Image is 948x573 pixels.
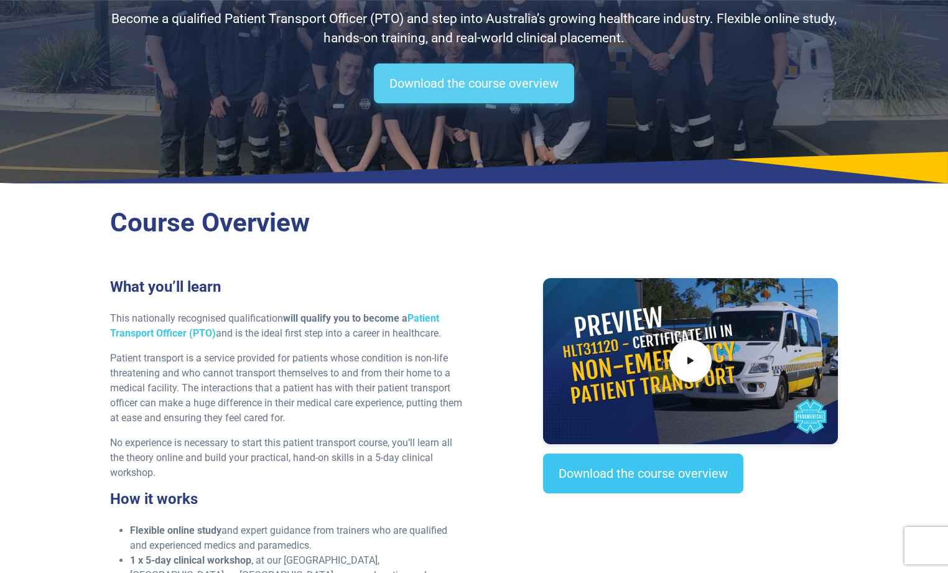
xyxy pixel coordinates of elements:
h2: Course Overview [110,207,838,239]
a: Download the course overview [374,63,574,103]
li: and expert guidance from trainers who are qualified and experienced medics and paramedics. [130,523,467,553]
p: Patient transport is a service provided for patients whose condition is non-life threatening and ... [110,351,467,426]
p: Become a qualified Patient Transport Officer (PTO) and step into Australia’s growing healthcare i... [110,9,838,49]
p: No experience is necessary to start this patient transport course, you’ll learn all the theory on... [110,436,467,480]
a: Download the course overview [543,454,743,493]
h3: How it works [110,490,467,508]
p: This nationally recognised qualification and is the ideal first step into a career in healthcare. [110,311,467,341]
h3: What you’ll learn [110,278,467,296]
